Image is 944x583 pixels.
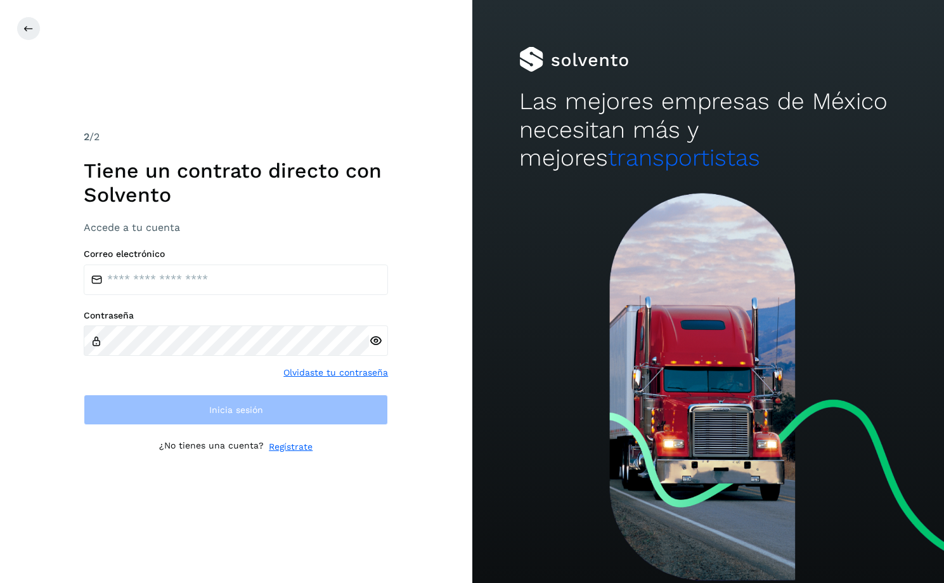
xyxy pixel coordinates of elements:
[269,440,313,454] a: Regístrate
[209,405,263,414] span: Inicia sesión
[608,144,760,171] span: transportistas
[84,221,388,233] h3: Accede a tu cuenta
[283,366,388,379] a: Olvidaste tu contraseña
[84,131,89,143] span: 2
[84,159,388,207] h1: Tiene un contrato directo con Solvento
[84,129,388,145] div: /2
[519,88,897,172] h2: Las mejores empresas de México necesitan más y mejores
[84,310,388,321] label: Contraseña
[159,440,264,454] p: ¿No tienes una cuenta?
[84,249,388,259] label: Correo electrónico
[84,395,388,425] button: Inicia sesión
